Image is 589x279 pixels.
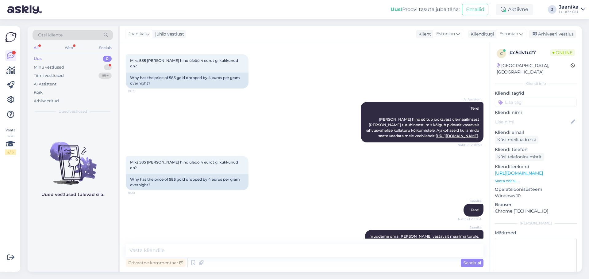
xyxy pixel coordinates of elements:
[34,73,64,79] div: Tiimi vestlused
[510,49,550,56] div: # c5dvtu27
[495,109,577,116] p: Kliendi nimi
[495,146,577,153] p: Kliendi telefon
[391,6,402,12] b: Uus!
[495,186,577,193] p: Operatsioonisüsteem
[495,153,544,161] div: Küsi telefoninumbrit
[495,81,577,86] div: Kliendi info
[5,149,16,155] div: 2 / 3
[468,31,494,37] div: Klienditugi
[126,259,186,267] div: Privaatne kommentaar
[436,31,455,37] span: Estonian
[495,202,577,208] p: Brauser
[495,90,577,96] p: Kliendi tag'id
[499,31,518,37] span: Estonian
[128,190,151,195] span: 11:00
[496,4,533,15] div: Aktiivne
[104,64,112,70] div: 1
[33,44,40,52] div: All
[559,5,579,9] div: Jaanika
[5,127,16,155] div: Vaata siia
[550,49,575,56] span: Online
[34,64,64,70] div: Minu vestlused
[28,131,118,186] img: No chats
[34,81,56,87] div: AI Assistent
[416,31,431,37] div: Klient
[459,97,482,102] span: AI Assistent
[458,143,482,147] span: Nähtud ✓ 10:59
[495,164,577,170] p: Klienditeekond
[495,230,577,236] p: Märkmed
[130,58,239,68] span: Miks 585 [PERSON_NAME] hind üleöö 4 eurot g. kukkunud on?
[559,9,579,14] div: Luutar OÜ
[471,208,479,212] span: Tere!
[458,217,482,221] span: Nähtud ✓ 11:04
[64,44,74,52] div: Web
[436,134,478,138] a: [URL][DOMAIN_NAME]
[103,56,112,62] div: 0
[495,178,577,184] p: Vaata edasi ...
[495,208,577,214] p: Chrome [TECHNICAL_ID]
[38,32,63,38] span: Otsi kliente
[548,5,556,14] div: J
[559,5,585,14] a: JaanikaLuutar OÜ
[495,136,538,144] div: Küsi meiliaadressi
[98,73,112,79] div: 99+
[5,31,17,43] img: Askly Logo
[495,119,570,125] input: Lisa nimi
[34,56,42,62] div: Uus
[41,191,104,198] p: Uued vestlused tulevad siia.
[128,89,151,93] span: 10:59
[495,98,577,107] input: Lisa tag
[98,44,113,52] div: Socials
[34,98,59,104] div: Arhiveeritud
[459,225,482,230] span: Jaanika
[129,31,144,37] span: Jaanika
[34,89,43,96] div: Kõik
[369,234,479,239] span: muudame oma [PERSON_NAME] vastavalt maailma turule.
[126,73,248,89] div: Why has the price of 585 gold dropped by 4 euros per gram overnight?
[495,193,577,199] p: Windows 10
[130,160,239,170] span: Miks 585 [PERSON_NAME] hind üleöö 4 eurot g. kukkunud on?
[495,129,577,136] p: Kliendi email
[59,109,87,114] span: Uued vestlused
[463,260,481,266] span: Saada
[459,199,482,203] span: Jaanika
[500,51,503,56] span: c
[497,62,571,75] div: [GEOGRAPHIC_DATA], [GEOGRAPHIC_DATA]
[391,6,460,13] div: Proovi tasuta juba täna:
[529,30,576,38] div: Arhiveeri vestlus
[462,4,488,15] button: Emailid
[495,221,577,226] div: [PERSON_NAME]
[153,31,184,37] div: juhib vestlust
[495,170,543,176] a: [URL][DOMAIN_NAME]
[126,174,248,190] div: Why has the price of 585 gold dropped by 4 euros per gram overnight?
